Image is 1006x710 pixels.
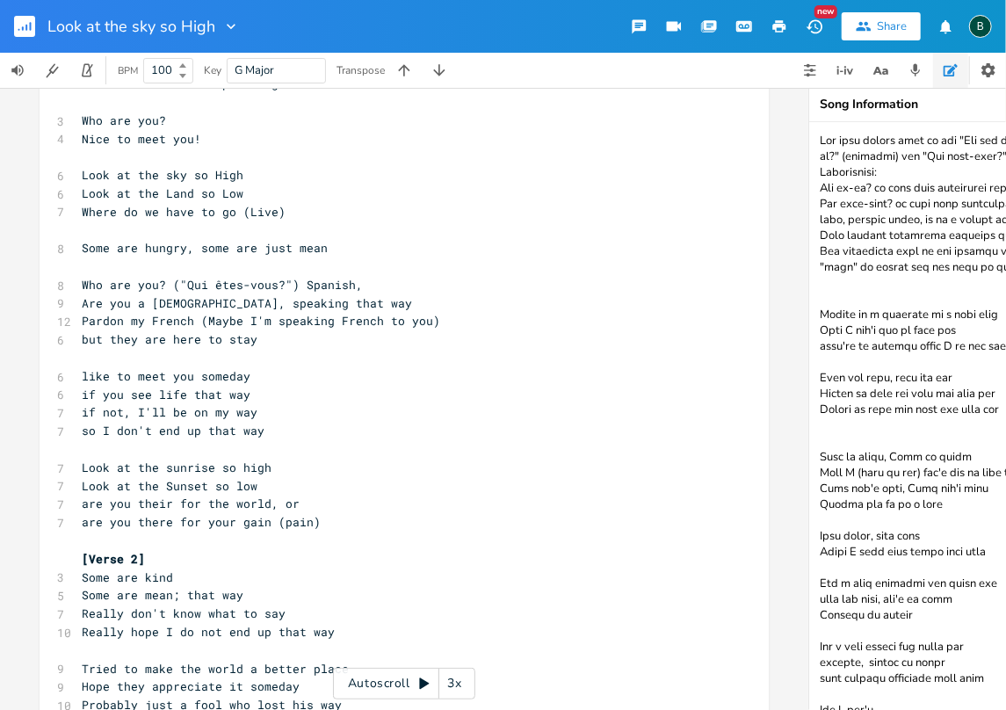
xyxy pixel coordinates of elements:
[82,478,257,494] span: Look at the Sunset so low
[82,277,363,293] span: Who are you? ("Qui êtes-vous?") Spanish,
[82,587,243,603] span: Some are mean; that way
[439,668,471,699] div: 3x
[82,678,300,694] span: Hope they appreciate it someday
[82,569,173,585] span: Some are kind
[82,185,243,201] span: Look at the Land so Low
[82,295,412,311] span: Are you a [DEMOGRAPHIC_DATA], speaking that way
[82,404,257,420] span: if not, I'll be on my way
[797,11,832,42] button: New
[82,387,250,402] span: if you see life that way
[82,496,300,511] span: are you their for the world, or
[235,62,274,78] span: G Major
[82,112,166,128] span: Who are you?
[82,240,328,256] span: Some are hungry, some are just mean
[814,5,837,18] div: New
[118,66,138,76] div: BPM
[82,661,349,677] span: Tried to make the world a better place
[82,368,250,384] span: like to meet you someday
[82,605,286,621] span: Really don't know what to say
[82,167,243,183] span: Look at the sky so High
[82,514,321,530] span: are you there for your gain (pain)
[842,12,921,40] button: Share
[82,313,440,329] span: Pardon my French (Maybe I'm speaking French to you)
[82,331,257,347] span: but they are here to stay
[333,668,475,699] div: Autoscroll
[82,204,286,220] span: Where do we have to go (Live)
[47,18,215,34] span: Look at the sky so High
[82,551,145,567] span: [Verse 2]
[204,65,221,76] div: Key
[969,6,992,47] button: B
[82,131,201,147] span: Nice to meet you!
[82,423,264,438] span: so I don't end up that way
[82,624,335,640] span: Really hope I do not end up that way
[969,15,992,38] div: BruCe
[82,460,271,475] span: Look at the sunrise so high
[337,65,385,76] div: Transpose
[877,18,907,34] div: Share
